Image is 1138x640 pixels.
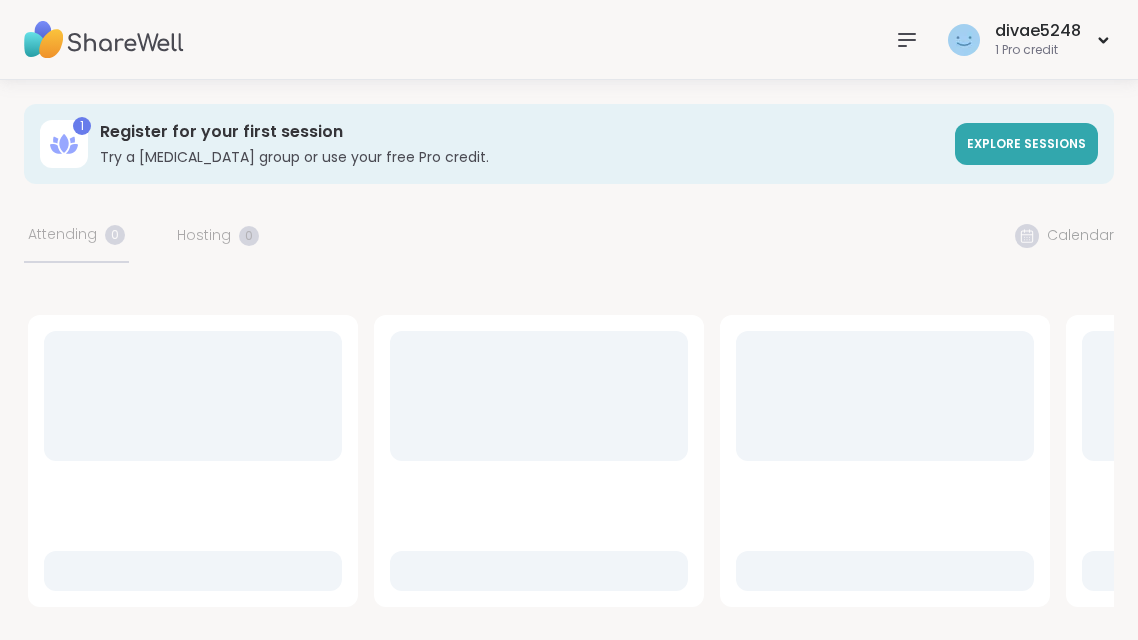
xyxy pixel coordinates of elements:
[995,42,1081,59] div: 1 Pro credit
[955,123,1098,165] a: Explore sessions
[73,117,91,135] div: 1
[948,24,980,56] img: divae5248
[100,147,943,167] h3: Try a [MEDICAL_DATA] group or use your free Pro credit.
[967,135,1086,152] span: Explore sessions
[24,5,184,75] img: ShareWell Nav Logo
[995,20,1081,42] div: divae5248
[100,121,943,143] h3: Register for your first session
